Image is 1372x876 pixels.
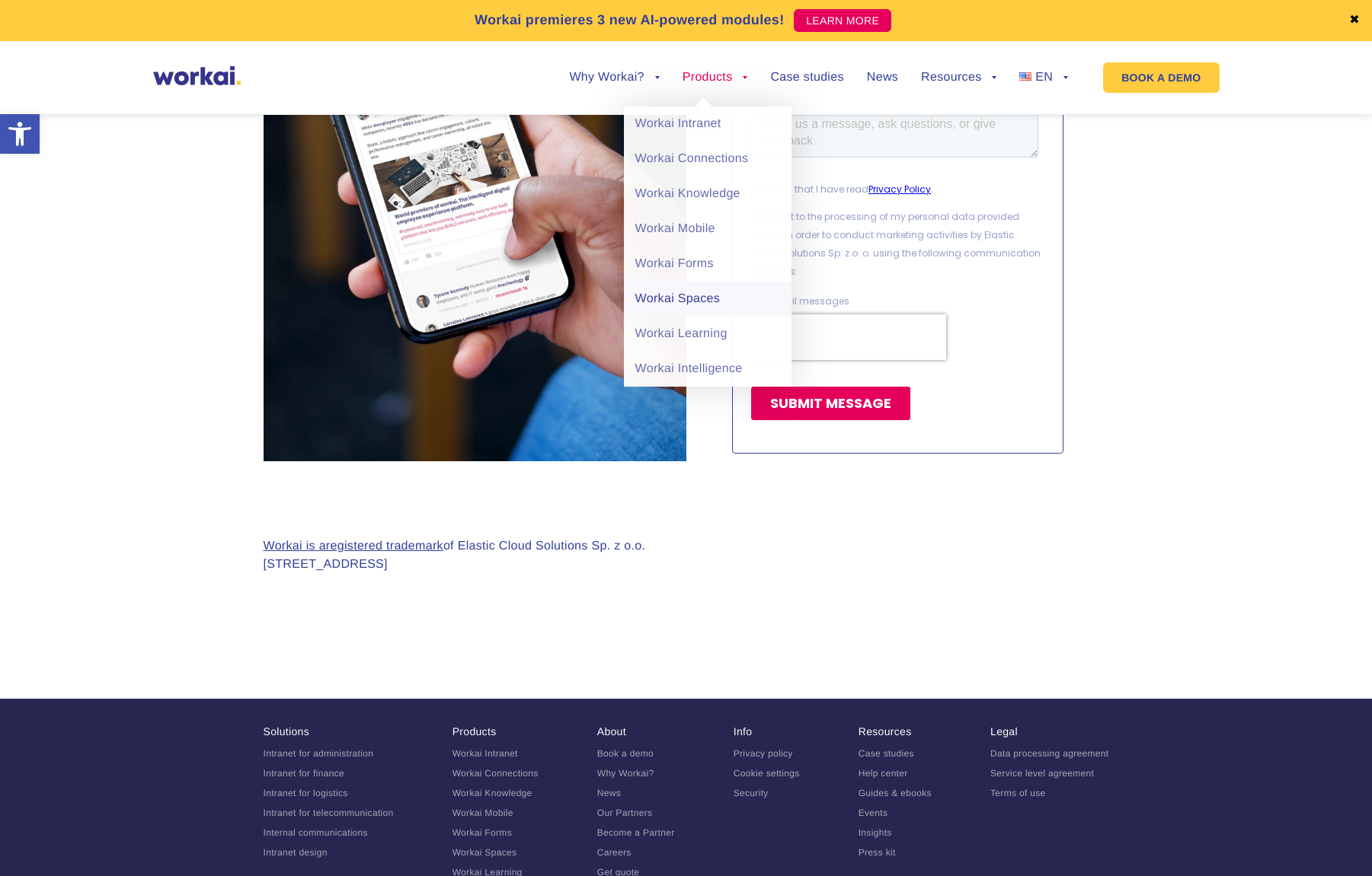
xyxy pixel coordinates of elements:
a: Cookie settings [734,768,800,779]
iframe: Chat Widget [1098,663,1372,876]
a: Careers [597,847,632,858]
p: Workai premieres 3 new AI-powered modules! [475,10,785,30]
a: Workai Mobile [624,212,792,247]
a: Intranet for logistics [264,788,348,798]
u: Workai is a [264,540,443,553]
a: Products [453,725,497,737]
a: Workai Knowledge [453,788,532,798]
a: Info [734,725,753,737]
a: Workai Mobile [453,808,513,818]
a: Security [734,788,769,798]
a: Terms of use [990,788,1046,798]
a: Case studies [770,72,843,84]
a: News [597,788,621,798]
a: LEARN MORE [794,9,891,32]
a: Why Workai? [597,768,654,779]
a: Workai Connections [624,142,792,177]
a: Press kit [859,847,896,858]
a: Help center [859,768,908,779]
a: Legal [990,725,1018,737]
a: Guides & ebooks [859,788,932,798]
a: Workai Intranet [624,107,792,142]
a: Intranet for administration [264,748,374,759]
a: Products [683,72,748,84]
span: EN [1035,71,1053,84]
a: Workai Intranet [453,748,518,759]
a: Become a Partner [597,827,675,838]
a: Workai Intelligence [624,352,792,387]
a: Case studies [859,748,914,759]
a: Privacy policy [734,748,793,759]
p: of Elastic Cloud Solutions Sp. z o.o. [STREET_ADDRESS] [264,537,646,574]
a: Intranet for telecommunication [264,808,394,818]
a: Resources [859,725,912,737]
a: Workai Learning [624,317,792,352]
a: News [867,72,898,84]
a: ✖ [1349,14,1360,27]
a: registered trademark [326,540,443,553]
a: Workai Knowledge [624,177,792,212]
a: Events [859,808,888,818]
a: Intranet for finance [264,768,344,779]
a: Book a demo [597,748,654,759]
a: Workai Forms [624,247,792,282]
a: Our Partners [597,808,653,818]
a: Service level agreement [990,768,1094,779]
a: Resources [921,72,996,84]
a: Why Workai? [569,72,659,84]
a: Solutions [264,725,309,737]
a: Workai Spaces [453,847,517,858]
a: Workai Connections [453,768,539,779]
a: BOOK A DEMO [1103,62,1219,93]
a: Insights [859,827,892,838]
a: Workai Forms [453,827,512,838]
a: About [597,725,626,737]
a: Internal communications [264,827,368,838]
a: Intranet design [264,847,328,858]
a: Data processing agreement [990,748,1108,759]
a: Workai Spaces [624,282,792,317]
